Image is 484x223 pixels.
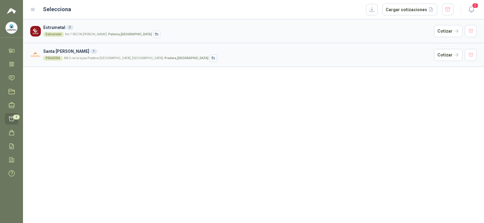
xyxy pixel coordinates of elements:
span: 2 [472,3,479,8]
button: Cargar cotizaciones [382,4,437,16]
img: Company Logo [30,26,41,37]
strong: Pradera , [GEOGRAPHIC_DATA] [165,56,208,60]
h3: Estrumetal [43,24,432,31]
button: Cotizar [434,49,463,61]
button: 2 [466,4,477,15]
div: Estrumetal [43,32,64,37]
img: Logo peakr [7,7,16,14]
div: 1 [90,49,97,54]
button: Cotizar [434,25,463,37]
h2: Selecciona [43,5,71,14]
a: 4 [5,113,18,124]
span: 4 [13,115,20,119]
p: KM 2 vía la tupia Pradera-[GEOGRAPHIC_DATA], [GEOGRAPHIC_DATA] - [64,57,208,60]
strong: Palmira , [GEOGRAPHIC_DATA] [108,33,152,36]
img: Company Logo [30,50,41,60]
div: PRADERA [43,56,63,61]
p: Km 7 RECTA [PERSON_NAME] - [65,33,152,36]
div: 3 [67,25,73,30]
img: Company Logo [6,22,17,33]
h3: Santa [PERSON_NAME] [43,48,432,55]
